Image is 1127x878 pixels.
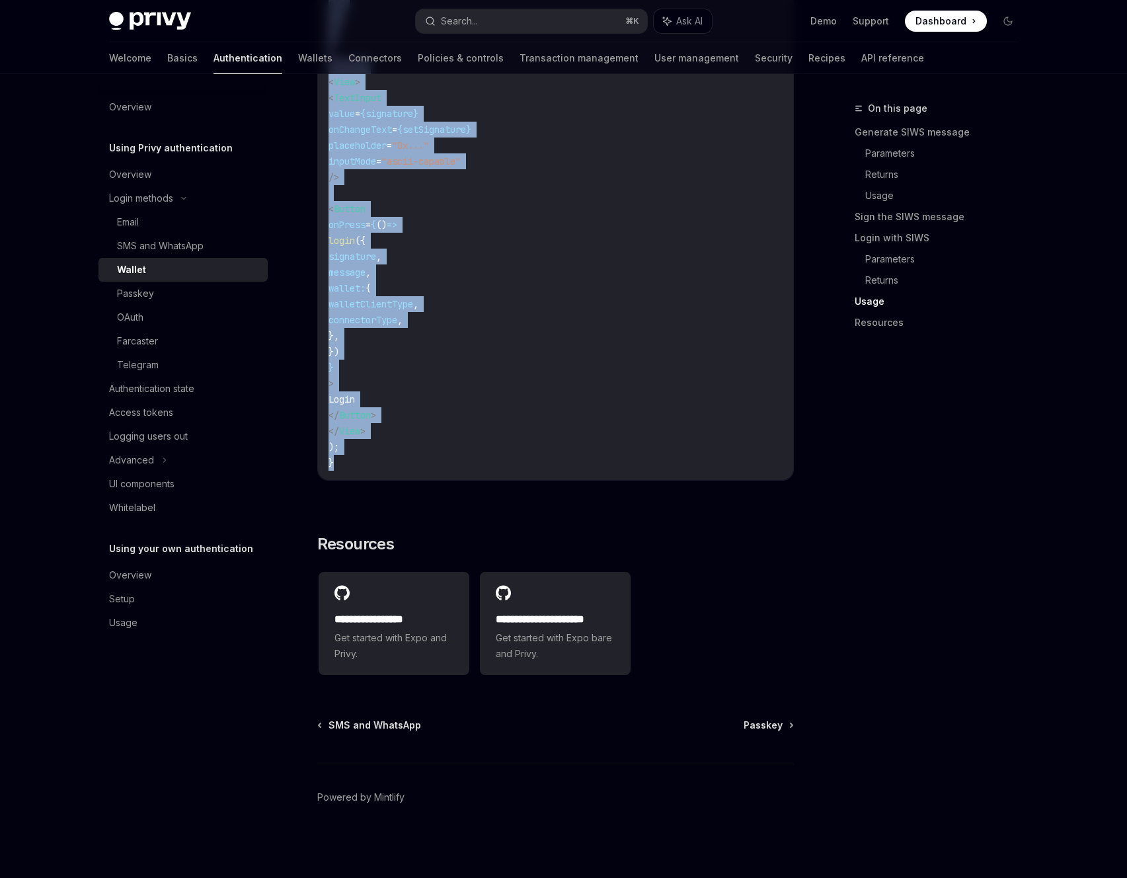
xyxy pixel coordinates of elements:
span: < [329,76,334,88]
a: Dashboard [905,11,987,32]
span: => [387,219,397,231]
div: Usage [109,615,137,631]
img: dark logo [109,12,191,30]
a: Returns [865,164,1029,185]
div: Email [117,214,139,230]
a: Overview [98,95,268,119]
button: Toggle dark mode [997,11,1019,32]
span: { [366,282,371,294]
span: = [376,155,381,167]
span: } [329,457,334,469]
a: OAuth [98,305,268,329]
span: login [329,235,355,247]
a: SMS and WhatsApp [319,719,421,732]
a: Whitelabel [98,496,268,520]
div: Advanced [109,452,154,468]
a: Farcaster [98,329,268,353]
a: Demo [810,15,837,28]
span: ); [329,441,339,453]
div: Passkey [117,286,154,301]
span: /> [329,171,339,183]
div: Telegram [117,357,159,373]
a: Powered by Mintlify [317,791,405,804]
span: </ [329,409,339,421]
span: () [376,219,387,231]
span: > [355,76,360,88]
a: Basics [167,42,198,74]
span: Passkey [744,719,783,732]
span: inputMode [329,155,376,167]
span: Get started with Expo and Privy. [334,630,453,662]
div: Login methods [109,190,173,206]
a: Setup [98,587,268,611]
span: signature [329,251,376,262]
span: , [413,298,418,310]
a: Welcome [109,42,151,74]
a: Security [755,42,793,74]
span: Login [329,393,355,405]
a: Access tokens [98,401,268,424]
span: , [376,251,381,262]
a: Policies & controls [418,42,504,74]
span: Button [334,203,366,215]
span: Dashboard [915,15,966,28]
a: Recipes [808,42,845,74]
a: Logging users out [98,424,268,448]
span: signature [366,108,413,120]
span: = [387,140,392,151]
span: SMS and WhatsApp [329,719,421,732]
span: { [371,219,376,231]
a: Sign the SIWS message [855,206,1029,227]
a: Wallet [98,258,268,282]
span: View [339,425,360,437]
span: placeholder [329,140,387,151]
span: > [371,409,376,421]
div: Setup [109,591,135,607]
span: wallet: [329,282,366,294]
a: Support [853,15,889,28]
a: Usage [865,185,1029,206]
span: setSignature [403,124,466,136]
a: Overview [98,163,268,186]
span: ({ [355,235,366,247]
a: Parameters [865,143,1029,164]
a: Parameters [865,249,1029,270]
span: "0x..." [392,140,429,151]
div: Overview [109,567,151,583]
a: SMS and WhatsApp [98,234,268,258]
span: Resources [317,534,395,555]
span: } [466,124,471,136]
span: TextInput [334,92,381,104]
a: Generate SIWS message [855,122,1029,143]
span: }, [329,330,339,342]
span: Get started with Expo bare and Privy. [496,630,615,662]
button: Search...⌘K [416,9,647,33]
span: ⌘ K [625,16,639,26]
a: Wallets [298,42,332,74]
div: Whitelabel [109,500,155,516]
a: Usage [98,611,268,635]
a: UI components [98,472,268,496]
span: "ascii-capable" [381,155,461,167]
span: , [366,266,371,278]
a: User management [654,42,739,74]
a: Login with SIWS [855,227,1029,249]
a: Passkey [98,282,268,305]
span: }) [329,346,339,358]
a: Resources [855,312,1029,333]
a: Authentication state [98,377,268,401]
span: = [355,108,360,120]
a: Authentication [214,42,282,74]
button: Ask AI [654,9,712,33]
span: On this page [868,100,927,116]
a: Overview [98,563,268,587]
div: Wallet [117,262,146,278]
div: Overview [109,99,151,115]
span: < [329,92,334,104]
a: Passkey [744,719,793,732]
a: Connectors [348,42,402,74]
a: API reference [861,42,924,74]
a: Telegram [98,353,268,377]
span: value [329,108,355,120]
span: > [360,425,366,437]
